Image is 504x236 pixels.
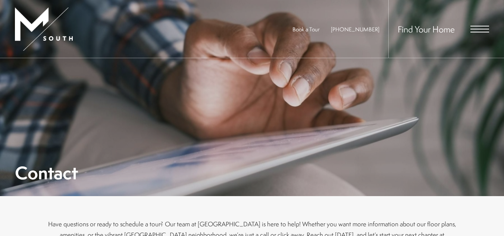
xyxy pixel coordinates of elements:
[292,25,320,33] a: Book a Tour
[331,25,379,33] span: [PHONE_NUMBER]
[470,26,489,32] button: Open Menu
[15,164,78,181] h1: Contact
[331,25,379,33] a: Call Us at 813-570-8014
[398,23,455,35] a: Find Your Home
[15,7,73,51] img: MSouth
